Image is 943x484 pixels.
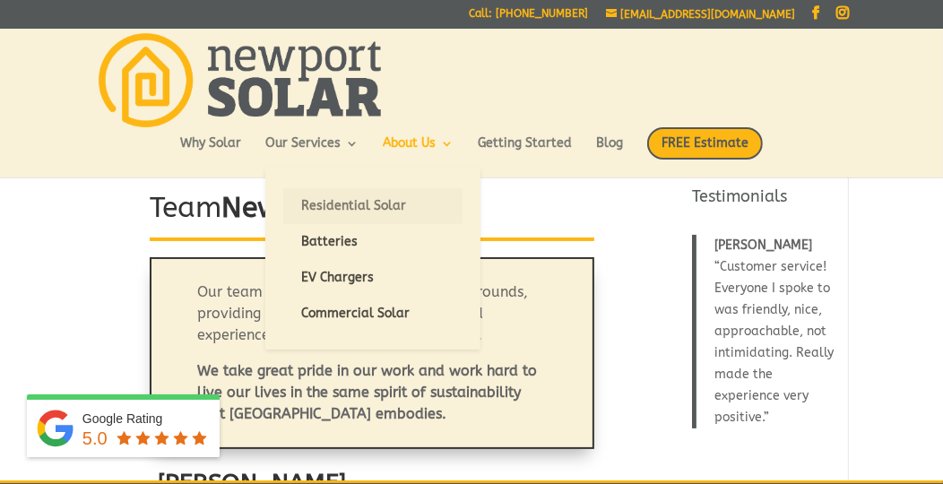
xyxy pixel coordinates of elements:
div: Google Rating [82,410,211,428]
strong: We take great pride in our work and work hard to live our lives in the same spirit of sustainabil... [197,362,537,422]
a: FREE Estimate [647,127,763,177]
strong: Newport Solar [221,191,421,224]
img: Newport Solar | Solar Energy Optimized. [99,33,380,127]
a: Our Services [265,137,359,168]
p: Our team comes from a variety of backgrounds, providing a diverse spectrum of skills and experien... [197,281,547,360]
blockquote: Customer service! Everyone I spoke to was friendly, nice, approachable, not intimidating. Really ... [692,235,837,428]
a: Batteries [283,224,463,260]
a: About Us [383,137,454,168]
a: Call: [PHONE_NUMBER] [469,8,588,27]
a: Commercial Solar [283,296,463,332]
a: Getting Started [478,137,572,168]
a: Residential Solar [283,188,463,224]
h1: Team [150,188,594,238]
span: [PERSON_NAME] [714,238,812,253]
a: EV Chargers [283,260,463,296]
span: 5.0 [82,428,108,448]
span: FREE Estimate [647,127,763,160]
a: Why Solar [180,137,241,168]
a: Blog [596,137,623,168]
a: [EMAIL_ADDRESS][DOMAIN_NAME] [606,8,795,21]
h4: Testimonials [692,186,837,217]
